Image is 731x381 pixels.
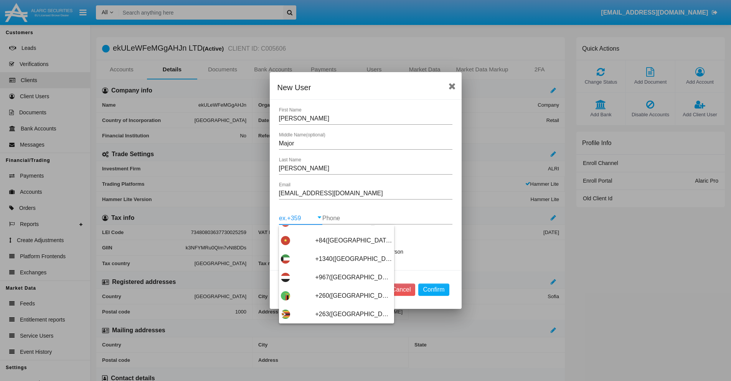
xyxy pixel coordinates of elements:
span: +263([GEOGRAPHIC_DATA]) [315,305,392,323]
button: Cancel [387,284,416,296]
div: New User [277,81,454,94]
span: +967([GEOGRAPHIC_DATA]) [315,268,392,287]
span: +1340([GEOGRAPHIC_DATA], [GEOGRAPHIC_DATA]) [315,250,392,268]
span: +84([GEOGRAPHIC_DATA]) [315,231,392,250]
span: +260([GEOGRAPHIC_DATA]) [315,287,392,305]
button: Confirm [418,284,449,296]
